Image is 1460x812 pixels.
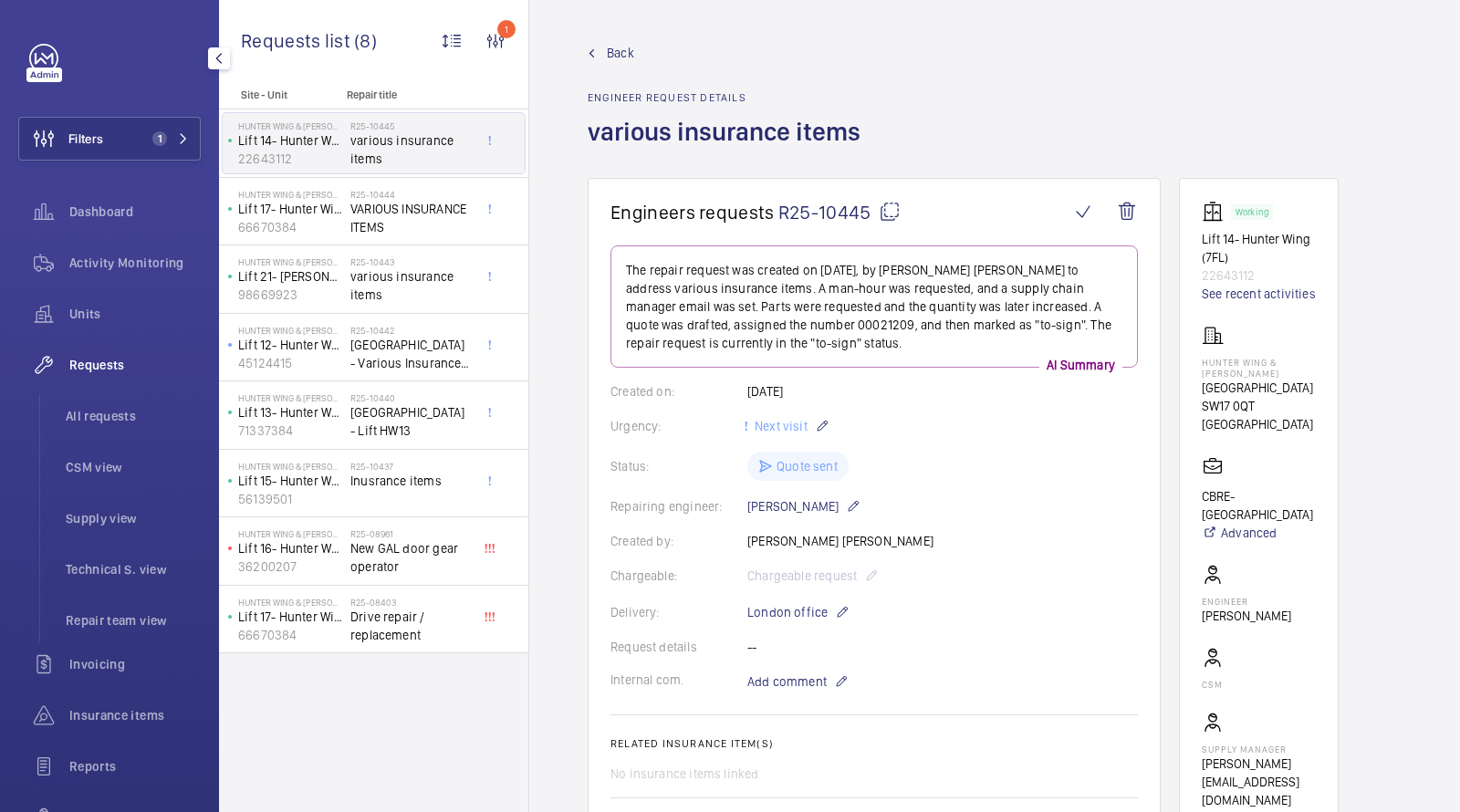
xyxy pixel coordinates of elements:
[1202,201,1231,223] img: elevator.svg
[66,560,201,578] span: Technical S. view
[350,472,471,490] span: Inusrance items
[66,458,201,476] span: CSM view
[241,29,354,52] span: Requests list
[238,256,343,267] p: Hunter Wing & [PERSON_NAME]
[238,608,343,626] p: Lift 17- Hunter Wing (7FL)
[350,528,471,539] h2: R25-08961
[610,737,1138,750] h2: Related insurance item(s)
[350,403,471,440] span: [GEOGRAPHIC_DATA] - Lift HW13
[747,601,850,623] p: London office
[238,557,343,576] p: 36200207
[238,131,343,150] p: Lift 14- Hunter Wing (7FL)
[1202,379,1316,397] p: [GEOGRAPHIC_DATA]
[238,528,343,539] p: Hunter Wing & [PERSON_NAME]
[1202,744,1316,755] p: Supply manager
[350,336,471,372] span: [GEOGRAPHIC_DATA] - Various Insurance Items - HW12
[238,189,343,200] p: Hunter Wing & [PERSON_NAME]
[350,608,471,644] span: Drive repair / replacement
[238,539,343,557] p: Lift 16- Hunter Wing (7FL)
[238,597,343,608] p: Hunter Wing & [PERSON_NAME]
[66,407,201,425] span: All requests
[778,201,901,224] span: R25-10445
[1202,266,1316,285] p: 22643112
[238,403,343,422] p: Lift 13- Hunter Wing (7FL)
[350,200,471,236] span: VARIOUS INSURANCE ITEMS
[152,131,167,146] span: 1
[350,256,471,267] h2: R25-10443
[69,356,201,374] span: Requests
[219,88,339,101] p: Site - Unit
[350,392,471,403] h2: R25-10440
[238,325,343,336] p: Hunter Wing & [PERSON_NAME]
[1202,596,1291,607] p: Engineer
[69,655,201,673] span: Invoicing
[1202,357,1316,379] p: Hunter Wing & [PERSON_NAME]
[1202,679,1224,690] p: CSM
[238,200,343,218] p: Lift 17- Hunter Wing (7FL)
[1202,755,1316,809] p: [PERSON_NAME][EMAIL_ADDRESS][DOMAIN_NAME]
[69,254,201,272] span: Activity Monitoring
[610,201,775,224] span: Engineers requests
[238,218,343,236] p: 66670384
[350,189,471,200] h2: R25-10444
[238,354,343,372] p: 45124415
[69,757,201,776] span: Reports
[238,336,343,354] p: Lift 12- Hunter Wing (7FL)
[238,422,343,440] p: 71337384
[69,305,201,323] span: Units
[751,419,808,433] span: Next visit
[69,203,201,221] span: Dashboard
[1202,607,1291,625] p: [PERSON_NAME]
[350,325,471,336] h2: R25-10442
[350,539,471,576] span: New GAL door gear operator
[350,120,471,131] h2: R25-10445
[238,286,343,304] p: 98669923
[66,611,201,630] span: Repair team view
[1202,285,1316,303] a: See recent activities
[238,392,343,403] p: Hunter Wing & [PERSON_NAME]
[1202,524,1316,542] a: Advanced
[607,44,634,62] span: Back
[18,117,201,161] button: Filters1
[1236,209,1268,215] p: Working
[1202,487,1316,524] p: CBRE- [GEOGRAPHIC_DATA]
[350,131,471,168] span: various insurance items
[69,706,201,724] span: Insurance items
[238,490,343,508] p: 56139501
[350,461,471,472] h2: R25-10437
[347,88,467,101] p: Repair title
[350,267,471,304] span: various insurance items
[66,509,201,527] span: Supply view
[238,120,343,131] p: Hunter Wing & [PERSON_NAME]
[68,130,103,148] span: Filters
[1039,356,1122,374] p: AI Summary
[747,672,827,691] span: Add comment
[588,115,871,178] h1: various insurance items
[238,461,343,472] p: Hunter Wing & [PERSON_NAME]
[350,597,471,608] h2: R25-08403
[238,267,343,286] p: Lift 21- [PERSON_NAME] (4FL)
[238,150,343,168] p: 22643112
[626,261,1122,352] p: The repair request was created on [DATE], by [PERSON_NAME] [PERSON_NAME] to address various insur...
[747,495,860,517] p: [PERSON_NAME]
[238,626,343,644] p: 66670384
[1202,397,1316,433] p: SW17 0QT [GEOGRAPHIC_DATA]
[588,91,871,104] h2: Engineer request details
[238,472,343,490] p: Lift 15- Hunter Wing (7FL)
[1202,230,1316,266] p: Lift 14- Hunter Wing (7FL)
